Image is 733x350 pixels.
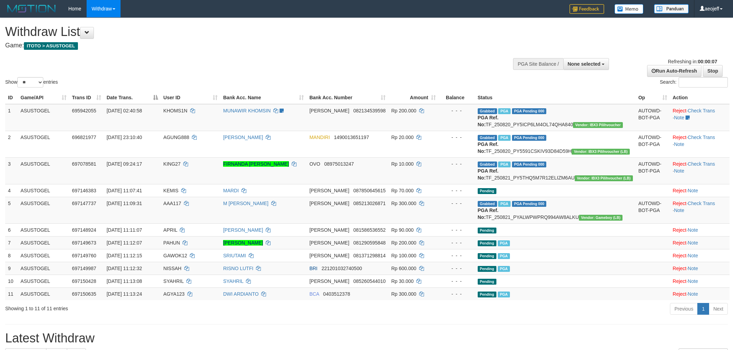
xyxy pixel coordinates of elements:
[498,240,510,246] span: Marked by aeophou
[391,253,416,258] span: Rp 100.000
[572,149,630,155] span: Vendor URL: https://dashboard.q2checkout.com/secure
[441,278,472,285] div: - - -
[391,291,416,297] span: Rp 300.000
[441,107,472,114] div: - - -
[5,104,18,131] td: 1
[164,253,187,258] span: GAWOK12
[478,228,496,233] span: Pending
[569,4,604,14] img: Feedback.jpg
[307,91,388,104] th: Bank Acc. Number: activate to sort column ascending
[636,91,670,104] th: Op: activate to sort column ascending
[164,108,187,113] span: KHOMS1N
[670,131,730,157] td: · ·
[703,65,723,77] a: Stop
[107,135,142,140] span: [DATE] 23:10:40
[223,253,246,258] a: SRIUTAMI
[478,240,496,246] span: Pending
[107,188,142,193] span: [DATE] 11:07:41
[309,161,320,167] span: OVO
[679,77,728,87] input: Search:
[107,266,142,271] span: [DATE] 11:12:32
[309,188,349,193] span: [PERSON_NAME]
[18,131,69,157] td: ASUSTOGEL
[670,184,730,197] td: ·
[674,168,685,174] a: Note
[498,292,510,297] span: Marked by aeophou
[164,266,182,271] span: NISSAH
[573,122,623,128] span: Vendor URL: https://payment5.1velocity.biz
[353,278,386,284] span: Copy 085260544010 to clipboard
[441,187,472,194] div: - - -
[223,135,263,140] a: [PERSON_NAME]
[18,287,69,300] td: ASUSTOGEL
[673,161,687,167] a: Reject
[688,291,698,297] a: Note
[5,262,18,275] td: 9
[563,58,609,70] button: None selected
[391,201,416,206] span: Rp 300.000
[5,223,18,236] td: 6
[478,108,497,114] span: Grabbed
[478,208,498,220] b: PGA Ref. No:
[670,236,730,249] td: ·
[579,215,622,221] span: Vendor URL: https://dashboard.q2checkout.com/secure
[688,227,698,233] a: Note
[72,240,96,246] span: 697149673
[5,25,482,39] h1: Withdraw List
[164,227,177,233] span: APRIL
[107,161,142,167] span: [DATE] 09:24:17
[309,291,319,297] span: BCA
[353,227,386,233] span: Copy 081586536552 to clipboard
[72,161,96,167] span: 697078581
[615,4,644,14] img: Button%20Memo.svg
[513,58,563,70] div: PGA Site Balance /
[673,291,687,297] a: Reject
[660,77,728,87] label: Search:
[18,91,69,104] th: Game/API: activate to sort column ascending
[72,278,96,284] span: 697150428
[220,91,307,104] th: Bank Acc. Name: activate to sort column ascending
[18,249,69,262] td: ASUSTOGEL
[164,161,181,167] span: KING27
[670,223,730,236] td: ·
[164,278,184,284] span: SYAHRIL
[670,275,730,287] td: ·
[673,278,687,284] a: Reject
[223,161,289,167] a: FIRNANDA [PERSON_NAME]
[670,104,730,131] td: · ·
[636,104,670,131] td: AUTOWD-BOT-PGA
[636,131,670,157] td: AUTOWD-BOT-PGA
[673,253,687,258] a: Reject
[309,227,349,233] span: [PERSON_NAME]
[72,188,96,193] span: 697146383
[673,108,687,113] a: Reject
[309,253,349,258] span: [PERSON_NAME]
[164,135,189,140] span: AGUNG888
[512,201,547,207] span: PGA Pending
[478,188,496,194] span: Pending
[391,240,416,246] span: Rp 200.000
[670,157,730,184] td: · ·
[164,240,180,246] span: PAHUN
[439,91,475,104] th: Balance
[161,91,221,104] th: User ID: activate to sort column ascending
[223,227,263,233] a: [PERSON_NAME]
[688,188,698,193] a: Note
[478,201,497,207] span: Grabbed
[475,157,636,184] td: TF_250821_PY5THQ5M7R12ELIZM6AU
[441,239,472,246] div: - - -
[5,42,482,49] h4: Game:
[512,135,547,141] span: PGA Pending
[72,135,96,140] span: 696821977
[107,240,142,246] span: [DATE] 11:12:07
[441,200,472,207] div: - - -
[309,266,317,271] span: BRI
[636,157,670,184] td: AUTOWD-BOT-PGA
[5,249,18,262] td: 8
[107,108,142,113] span: [DATE] 02:40:58
[391,135,414,140] span: Rp 20.000
[478,292,496,297] span: Pending
[568,61,601,67] span: None selected
[107,291,142,297] span: [DATE] 11:13:24
[309,135,330,140] span: MANDIRI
